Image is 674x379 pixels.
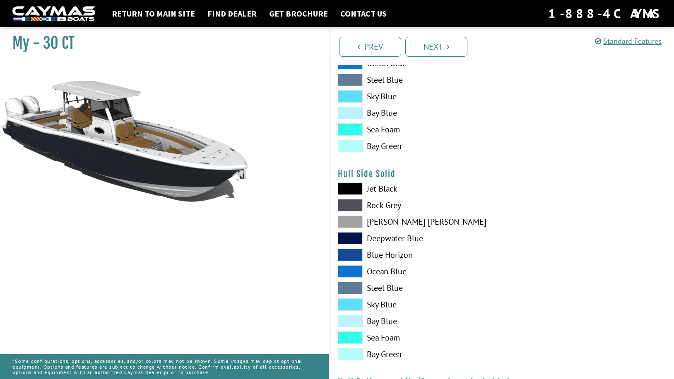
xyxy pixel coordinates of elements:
[338,140,493,152] label: Bay Green
[12,34,308,53] h1: My - 30 CT
[338,182,493,195] label: Jet Black
[339,37,401,57] a: Prev
[338,232,493,245] label: Deepwater Blue
[338,315,493,327] label: Bay Blue
[12,354,316,379] p: *Some configurations, options, accessories, and/or colors may not be shown. Some images may depic...
[338,298,493,311] label: Sky Blue
[336,8,391,19] a: Contact Us
[338,74,493,86] label: Steel Blue
[338,169,666,179] h4: Hull Side Solid
[337,36,674,57] ul: Pagination
[338,199,493,211] label: Rock Grey
[338,348,493,360] label: Bay Green
[108,8,199,19] a: Return to main site
[548,5,662,23] div: 1-888-4CAYMAS
[338,107,493,119] label: Bay Blue
[265,8,332,19] a: Get Brochure
[338,282,493,294] label: Steel Blue
[595,36,662,46] a: Standard Features
[338,331,493,344] label: Sea Foam
[338,90,493,103] label: Sky Blue
[12,6,95,22] img: white-logo-c9c8dbefe5ff5ceceb0f0178aa75bf4bb51f6bca0971e226c86eb53dfe498488.png
[405,37,467,57] a: Next
[338,216,493,228] label: [PERSON_NAME] [PERSON_NAME]
[203,8,261,19] a: Find Dealer
[338,123,493,136] label: Sea Foam
[338,249,493,261] label: Blue Horizon
[338,265,493,278] label: Ocean Blue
